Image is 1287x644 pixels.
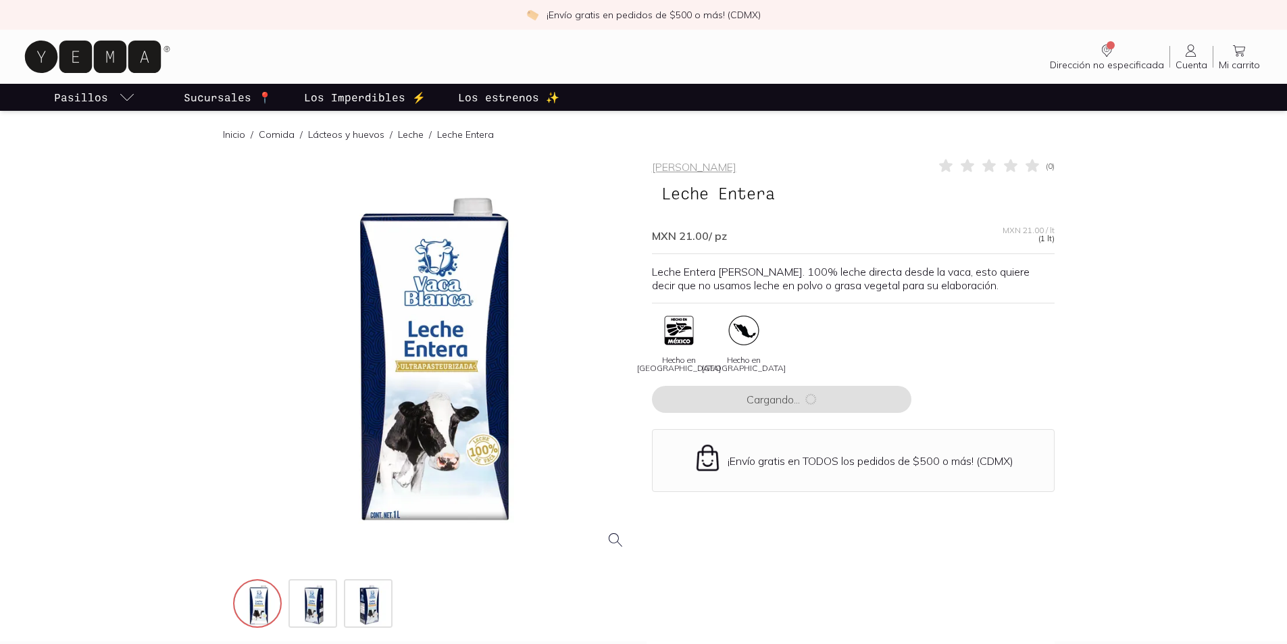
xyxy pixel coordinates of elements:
[728,454,1013,468] p: ¡Envío gratis en TODOS los pedidos de $500 o más! (CDMX)
[51,84,138,111] a: pasillo-todos-link
[424,128,437,141] span: /
[308,128,384,141] a: Lácteos y huevos
[702,356,786,372] span: Hecho en [GEOGRAPHIC_DATA]
[1213,43,1265,71] a: Mi carrito
[455,84,562,111] a: Los estrenos ✨
[304,89,426,105] p: Los Imperdibles ⚡️
[1219,59,1260,71] span: Mi carrito
[437,128,494,141] p: Leche Entera
[1044,43,1169,71] a: Dirección no especificada
[637,356,721,372] span: Hecho en [GEOGRAPHIC_DATA]
[54,89,108,105] p: Pasillos
[223,128,245,141] a: Inicio
[652,265,1055,292] p: Leche Entera [PERSON_NAME]. 100% leche directa desde la vaca, esto quiere decir que no usamos lec...
[663,314,695,347] img: hecho-en-mexico_be968a7e-d89d-4421-bc8c-fa5fcc93e184=fwebp-q70-w96
[259,128,295,141] a: Comida
[1046,162,1055,170] span: ( 0 )
[1050,59,1164,71] span: Dirección no especificada
[234,580,283,629] img: vaca-blanca-entera-frente_5700b8f9-c438-4a94-8ac6-97e4dd6acb1c=fwebp-q70-w256
[652,386,911,413] button: Cargando...
[652,229,727,243] span: MXN 21.00 / pz
[345,580,394,629] img: vaca-blanca-entera-lateral2_48bd7c8f-4a9e-4139-a3a6-9786aee8441e=fwebp-q70-w256
[547,8,761,22] p: ¡Envío gratis en pedidos de $500 o más! (CDMX)
[184,89,272,105] p: Sucursales 📍
[301,84,428,111] a: Los Imperdibles ⚡️
[384,128,398,141] span: /
[1003,226,1055,234] span: MXN 21.00 / lt
[526,9,538,21] img: check
[398,128,424,141] a: Leche
[652,180,784,206] span: Leche Entera
[652,160,736,174] a: [PERSON_NAME]
[458,89,559,105] p: Los estrenos ✨
[728,314,760,347] img: artboard-3-copy-22x_c9daec04-8bad-4784-930e-66672e948571=fwebp-q70-w96
[181,84,274,111] a: Sucursales 📍
[1038,234,1055,243] span: (1 lt)
[693,443,722,472] img: Envío
[1176,59,1207,71] span: Cuenta
[1170,43,1213,71] a: Cuenta
[295,128,308,141] span: /
[245,128,259,141] span: /
[290,580,338,629] img: vaca-blanca-entera-lateral1_83bdbaec-7422-49ef-8adf-1f0486403f17=fwebp-q70-w256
